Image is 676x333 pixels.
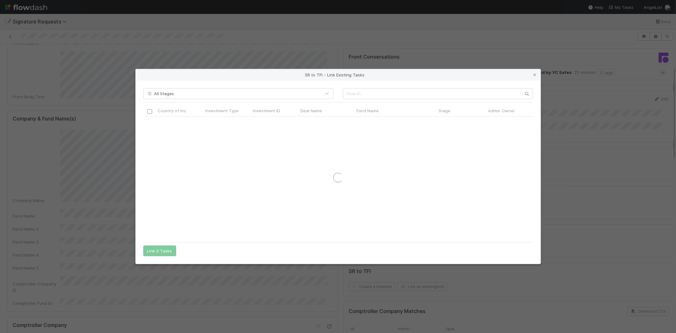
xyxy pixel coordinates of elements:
input: Toggle All Rows Selected [147,109,152,114]
span: Admin Owner [488,108,515,114]
span: Stage [439,108,450,114]
span: All Stages [147,91,174,96]
span: Fund Name [357,108,379,114]
span: Deal Name [300,108,322,114]
span: Country of Inc [158,108,186,114]
span: Investment ID [253,108,280,114]
button: Link 0 Tasks [143,245,176,256]
input: Search [343,88,533,99]
div: SR to TFI - Link Existing Tasks [136,69,541,81]
span: Investment Type [205,108,239,114]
